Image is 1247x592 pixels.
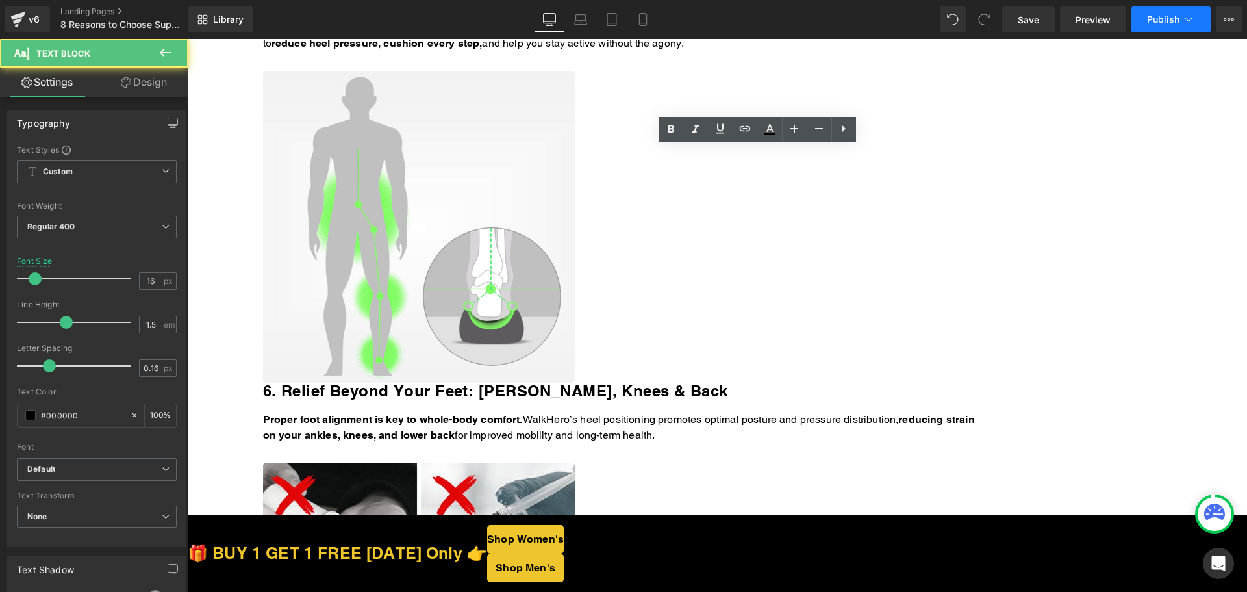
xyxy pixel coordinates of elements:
div: Typography [17,110,70,129]
div: Text Styles [17,144,177,155]
a: Mobile [627,6,659,32]
div: Text Color [17,387,177,396]
a: New Library [188,6,253,32]
input: Color [41,408,124,422]
a: Preview [1060,6,1126,32]
div: % [145,404,176,427]
div: Text Transform [17,491,177,500]
div: Font Size [17,257,53,266]
iframe: To enrich screen reader interactions, please activate Accessibility in Grammarly extension settings [188,39,1247,592]
p: WalkHero’s heel positioning promotes optimal posture and pressure distribution, for improved mobi... [75,373,790,404]
span: Publish [1147,14,1179,25]
b: Regular 400 [27,222,75,231]
span: 8 Reasons to Choose Supportive Slippers [60,19,185,30]
span: Save [1018,13,1039,27]
div: v6 [26,11,42,28]
button: Redo [971,6,997,32]
span: px [164,277,175,285]
b: 6. Relief Beyond Your Feet: [PERSON_NAME], Knees & Back [75,342,540,361]
a: Shop Women's [299,486,376,515]
span: Shop Men's [308,521,368,537]
a: Landing Pages [60,6,210,17]
div: To enrich screen reader interactions, please activate Accessibility in Grammarly extension settings [75,373,790,404]
div: Text Shadow [17,557,74,575]
span: Text Block [36,48,90,58]
div: Font [17,443,177,452]
a: Laptop [565,6,596,32]
div: Font Weight [17,201,177,211]
span: em [164,320,175,329]
div: Letter Spacing [17,344,177,353]
a: Shop Men's [299,515,376,543]
b: None [27,511,47,521]
a: Tablet [596,6,627,32]
span: Preview [1076,13,1111,27]
b: Custom [43,166,73,177]
i: Default [27,464,55,475]
button: Undo [940,6,966,32]
a: Design [97,68,191,97]
span: px [164,364,175,372]
div: Line Height [17,300,177,309]
button: More [1216,6,1242,32]
span: Library [213,14,244,25]
div: Open Intercom Messenger [1203,548,1234,579]
a: Desktop [534,6,565,32]
button: Publish [1131,6,1211,32]
strong: Proper foot alignment is key to whole-body comfort. [75,374,335,387]
span: Shop Women's [299,493,376,508]
a: v6 [5,6,50,32]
